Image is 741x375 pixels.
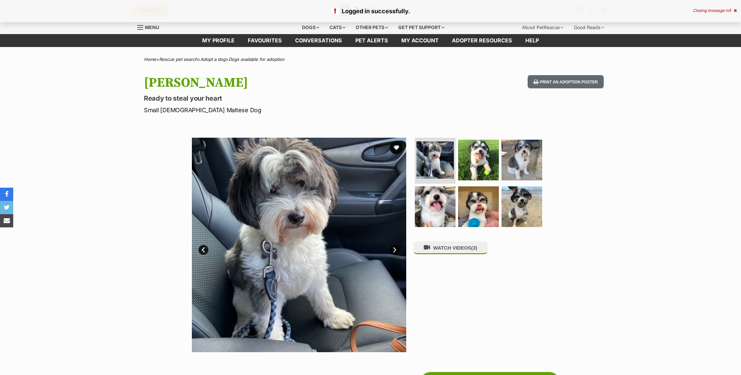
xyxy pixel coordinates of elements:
div: > > > [127,57,614,62]
div: Closing message in [693,8,737,13]
p: Logged in successfully. [7,7,734,16]
span: (3) [471,245,477,251]
img: Photo of Louie [501,186,542,227]
div: Cats [325,21,350,34]
img: Photo of Louie [458,186,499,227]
button: Print an adoption poster [528,75,604,89]
a: conversations [288,34,349,47]
a: Adopter resources [445,34,519,47]
a: Next [390,245,400,255]
a: My profile [196,34,241,47]
span: Menu [145,24,159,30]
a: Pet alerts [349,34,395,47]
p: Ready to steal your heart [144,94,424,103]
img: Photo of Louie [416,141,454,179]
a: Adopt a dog [200,57,226,62]
a: Home [144,57,156,62]
div: About PetRescue [517,21,568,34]
a: My account [395,34,445,47]
span: 5 [729,8,731,13]
img: Photo of Louie [192,138,406,352]
a: Menu [137,21,164,33]
img: Photo of Louie [501,140,542,180]
a: Favourites [241,34,288,47]
img: Photo of Louie [458,140,499,180]
div: Dogs [297,21,324,34]
img: Photo of Louie [415,186,456,227]
button: favourite [390,141,403,154]
a: Dogs available for adoption [229,57,284,62]
div: Get pet support [394,21,449,34]
a: Prev [198,245,208,255]
div: Other pets [351,21,393,34]
button: WATCH VIDEOS(3) [414,241,488,254]
h1: [PERSON_NAME] [144,75,424,90]
a: Rescue pet search [159,57,197,62]
a: Help [519,34,545,47]
p: Small [DEMOGRAPHIC_DATA] Maltese Dog [144,106,424,115]
div: Good Reads [569,21,609,34]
